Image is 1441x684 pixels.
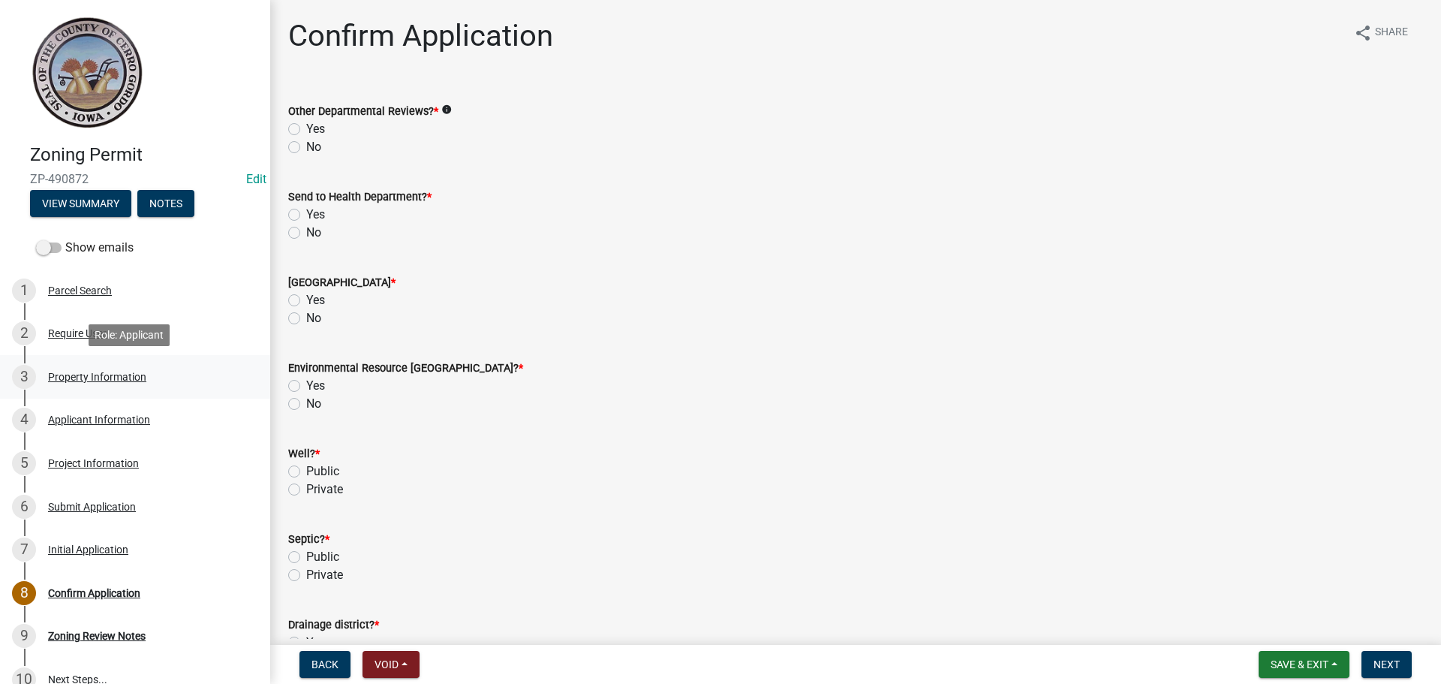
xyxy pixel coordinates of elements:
button: Notes [137,190,194,217]
label: No [306,395,321,413]
label: Septic? [288,535,329,545]
button: Next [1361,651,1412,678]
div: 6 [12,495,36,519]
span: Void [375,658,399,670]
div: 5 [12,451,36,475]
label: Yes [306,206,325,224]
div: Role: Applicant [89,324,170,346]
div: Applicant Information [48,414,150,425]
div: Parcel Search [48,285,112,296]
div: 3 [12,365,36,389]
div: 9 [12,624,36,648]
span: Next [1373,658,1400,670]
div: Initial Application [48,544,128,555]
span: Share [1375,24,1408,42]
button: Back [299,651,350,678]
label: Yes [306,120,325,138]
wm-modal-confirm: Edit Application Number [246,172,266,186]
div: Property Information [48,372,146,382]
label: Public [306,548,339,566]
div: Confirm Application [48,588,140,598]
wm-modal-confirm: Summary [30,198,131,210]
label: Yes [306,291,325,309]
div: Zoning Review Notes [48,631,146,641]
label: Environmental Resource [GEOGRAPHIC_DATA]? [288,363,523,374]
button: Save & Exit [1259,651,1349,678]
label: Public [306,463,339,481]
img: Cerro Gordo County, Iowa [30,16,143,128]
div: Submit Application [48,502,136,512]
label: Private [306,566,343,584]
h1: Confirm Application [288,18,553,54]
i: info [441,104,452,115]
label: No [306,224,321,242]
span: Save & Exit [1271,658,1328,670]
div: 1 [12,279,36,303]
button: View Summary [30,190,131,217]
label: Drainage district? [288,620,379,631]
label: Yes [306,377,325,395]
div: Project Information [48,458,139,469]
label: Show emails [36,239,134,257]
label: [GEOGRAPHIC_DATA] [288,278,396,288]
label: No [306,309,321,327]
button: Void [363,651,420,678]
span: Back [311,658,338,670]
label: Send to Health Department? [288,192,432,203]
label: No [306,138,321,156]
label: Yes [306,634,325,652]
span: ZP-490872 [30,172,240,186]
i: share [1354,24,1372,42]
div: 2 [12,321,36,345]
label: Other Departmental Reviews? [288,107,438,117]
div: Require User [48,328,107,339]
label: Well? [288,449,320,460]
label: Private [306,481,343,499]
div: 4 [12,408,36,432]
div: 7 [12,538,36,562]
button: shareShare [1342,18,1420,47]
wm-modal-confirm: Notes [137,198,194,210]
div: 8 [12,581,36,605]
a: Edit [246,172,266,186]
h4: Zoning Permit [30,144,258,166]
